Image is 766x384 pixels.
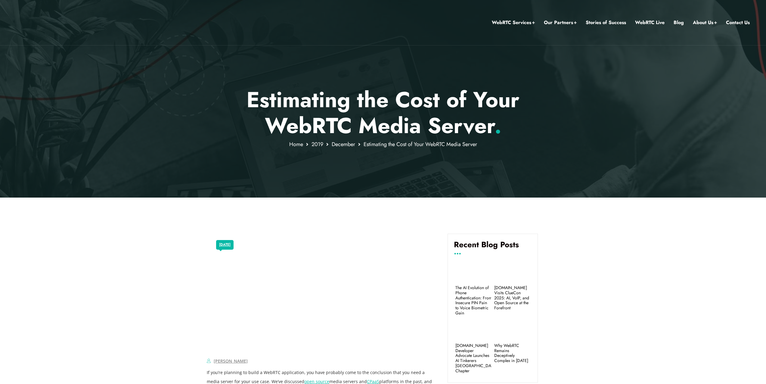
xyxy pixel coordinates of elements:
[455,285,491,316] a: The AI Evolution of Phone Authentication: From Insecure PIN Pain to Voice Biometric Gain
[586,19,626,27] a: Stories of Success
[495,110,501,141] span: .
[635,19,665,27] a: WebRTC Live
[364,140,477,148] span: Estimating the Cost of Your WebRTC Media Server
[455,343,491,373] a: [DOMAIN_NAME] Developer Advocate Launches AI Tinkerers [GEOGRAPHIC_DATA] Chapter
[454,240,532,254] h4: Recent Blog Posts
[693,19,717,27] a: About Us
[726,19,750,27] a: Contact Us
[492,19,535,27] a: WebRTC Services
[332,140,355,148] a: December
[494,285,530,311] a: [DOMAIN_NAME] Visits ClueCon 2025: AI, VoIP, and Open Source at the Forefront
[289,140,303,148] a: Home
[312,140,323,148] a: 2019
[494,343,530,363] a: Why WebRTC Remains Deceptively Complex in [DATE]
[214,358,248,364] a: [PERSON_NAME]
[544,19,577,27] a: Our Partners
[674,19,684,27] a: Blog
[219,241,231,249] a: [DATE]
[207,87,559,139] p: Estimating the Cost of Your WebRTC Media Server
